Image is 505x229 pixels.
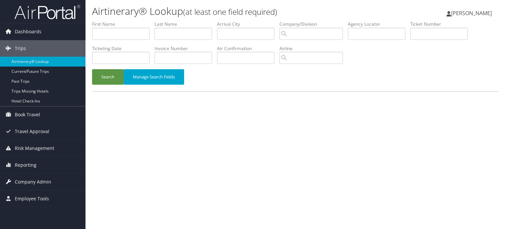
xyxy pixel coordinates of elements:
label: Invoice Number [155,45,217,52]
img: airportal-logo.png [14,4,80,20]
label: Ticket Number [410,21,473,27]
span: [PERSON_NAME] [451,10,492,17]
label: Agency Locator [348,21,410,27]
span: Dashboards [15,23,41,40]
span: Reporting [15,157,36,173]
span: Risk Management [15,140,54,157]
span: Travel Approval [15,123,49,140]
label: Airline [279,45,348,52]
button: Manage Search Fields [124,69,184,85]
h1: Airtinerary® Lookup [92,4,363,18]
span: Company Admin [15,174,51,190]
label: Arrival City [217,21,279,27]
span: Trips [15,40,26,57]
label: First Name [92,21,155,27]
label: Company/Division [279,21,348,27]
small: (at least one field required) [183,6,277,17]
span: Book Travel [15,106,40,123]
span: Employee Tools [15,190,49,207]
label: Last Name [155,21,217,27]
label: Air Confirmation [217,45,279,52]
button: Search [92,69,124,85]
a: [PERSON_NAME] [446,3,498,23]
label: Ticketing Date [92,45,155,52]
